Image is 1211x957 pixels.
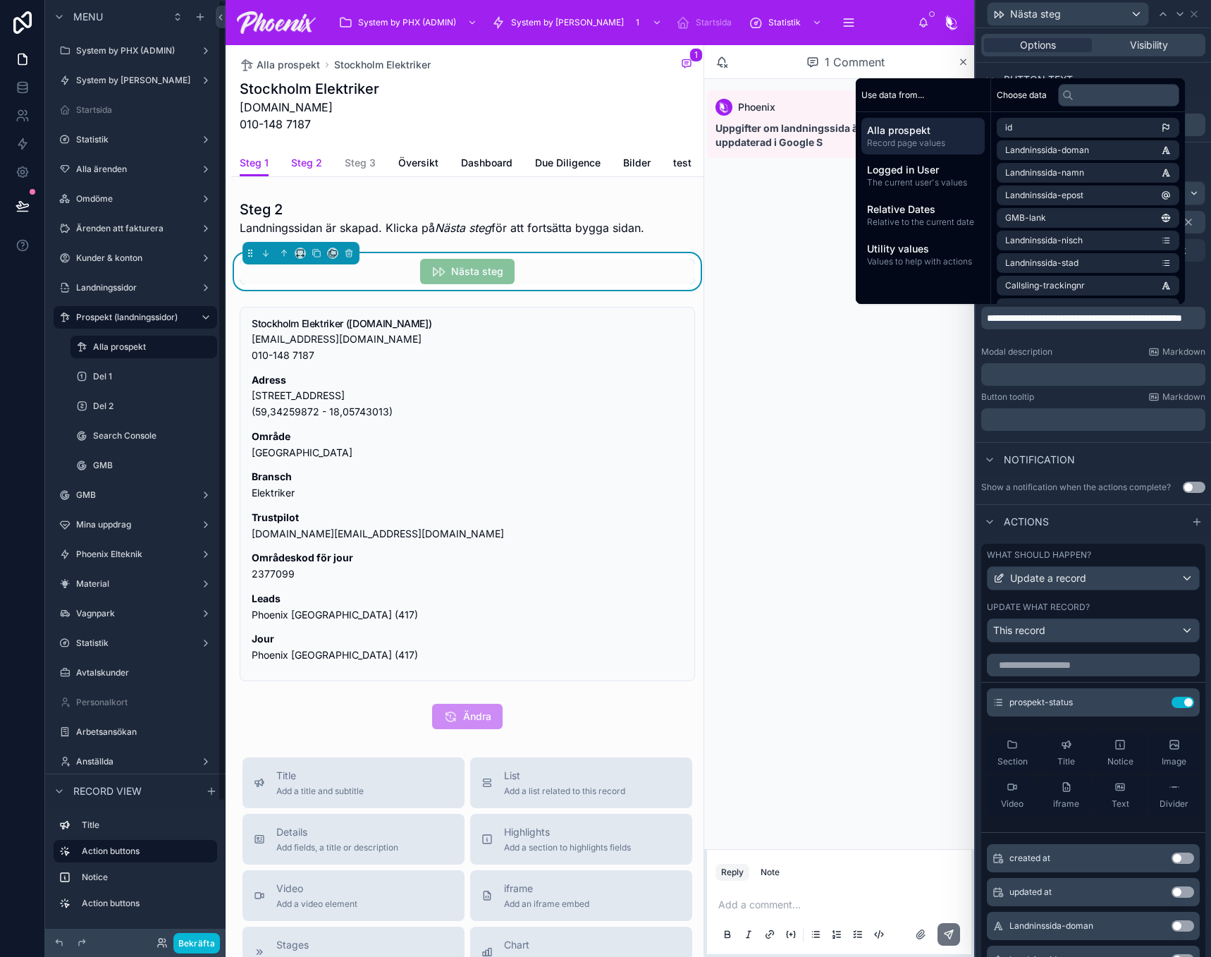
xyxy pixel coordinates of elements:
[689,48,703,62] span: 1
[76,578,195,590] label: Material
[867,202,979,217] span: Relative Dates
[237,11,316,34] img: App logo
[54,721,217,743] a: Arbetsansökan
[715,864,749,881] button: Reply
[487,10,669,35] a: System by [PERSON_NAME]1
[54,543,217,566] a: Phoenix Elteknik
[1095,776,1146,815] button: Text
[54,69,217,92] a: System by [PERSON_NAME]
[867,217,979,228] span: Relative to the current date
[504,786,625,797] span: Add a list related to this record
[54,188,217,210] a: Omdöme
[738,100,775,114] span: Phoenix
[623,150,651,178] a: Bilder
[1004,73,1073,87] span: Button text
[987,733,1038,773] button: Section
[504,938,610,952] span: Chart
[173,933,220,953] button: Bekräfta
[242,757,465,808] button: TitleAdd a title and subtitle
[54,276,217,299] a: Landningssidor
[470,814,692,865] button: HighlightsAdd a section to highlights fields
[678,56,695,73] button: 1
[240,79,379,99] h1: Stockholm Elektriker
[1162,756,1186,767] span: Image
[993,623,1045,638] span: This record
[54,158,217,181] a: Alla ärenden
[504,882,589,896] span: iframe
[276,938,362,952] span: Stages
[76,756,195,767] label: Anställda
[76,726,214,738] label: Arbetsansökan
[867,123,979,138] span: Alla prospekt
[240,99,379,133] p: [DOMAIN_NAME] 010-148 7187
[93,341,209,353] label: Alla prospekt
[76,489,195,501] label: GMB
[327,7,918,38] div: scrollable content
[1095,733,1146,773] button: Notice
[1009,886,1052,898] span: updated at
[276,898,357,910] span: Add a video element
[93,430,214,441] label: Search Console
[82,846,206,857] label: Action buttons
[398,150,438,178] a: Översikt
[744,10,829,35] a: Statistik
[93,401,214,412] label: Del 2
[334,58,431,72] span: Stockholm Elektriker
[461,150,512,178] a: Dashboard
[981,307,1205,329] div: scrollable content
[334,10,484,35] a: System by PHX (ADMIN)
[76,549,195,560] label: Phoenix Elteknik
[76,697,214,708] label: Personalkort
[1148,391,1205,403] a: Markdown
[76,519,195,530] label: Mina uppdrag
[672,10,742,35] a: Startsida
[76,282,195,293] label: Landningssidor
[54,128,217,151] a: Statistik
[242,814,465,865] button: DetailsAdd fields, a title or description
[470,757,692,808] button: ListAdd a list related to this record
[981,408,1205,431] div: scrollable content
[276,882,357,896] span: Video
[1009,853,1050,864] span: created at
[70,395,217,417] a: Del 2
[1057,756,1075,767] span: Title
[345,156,376,170] span: Steg 3
[76,638,195,649] label: Statistik
[70,365,217,388] a: Del 1
[629,14,646,31] div: 1
[997,90,1047,101] span: Choose data
[54,573,217,595] a: Material
[76,252,195,264] label: Kunder & konton
[504,842,631,853] span: Add a section to highlights fields
[276,769,364,783] span: Title
[1053,798,1079,810] span: iframe
[76,223,195,234] label: Ärenden att fakturera
[981,346,1052,358] label: Modal description
[70,454,217,477] a: GMB
[981,363,1205,386] div: scrollable content
[54,39,217,62] a: System by PHX (ADMIN)
[997,756,1028,767] span: Section
[1010,571,1086,585] span: Update a record
[1149,733,1200,773] button: Image
[1020,38,1056,52] span: Options
[987,618,1200,642] button: This record
[1148,346,1205,358] a: Markdown
[715,122,913,148] strong: Uppgifter om landningssida ändrade och uppdaterad i Google S
[825,54,885,71] span: 1 Comment
[54,750,217,773] a: Anställda
[291,150,322,178] a: Steg 2
[70,336,217,358] a: Alla prospekt
[861,90,924,101] span: Use data from...
[504,898,589,910] span: Add an iframe embed
[511,17,624,28] span: System by [PERSON_NAME]
[93,371,214,382] label: Del 1
[257,58,320,72] span: Alla prospekt
[291,156,322,170] span: Steg 2
[76,134,195,145] label: Statistik
[981,391,1034,403] label: Button tooltip
[82,898,211,909] label: Action buttons
[358,17,456,28] span: System by PHX (ADMIN)
[276,842,398,853] span: Add fields, a title or description
[54,217,217,240] a: Ärenden att fakturera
